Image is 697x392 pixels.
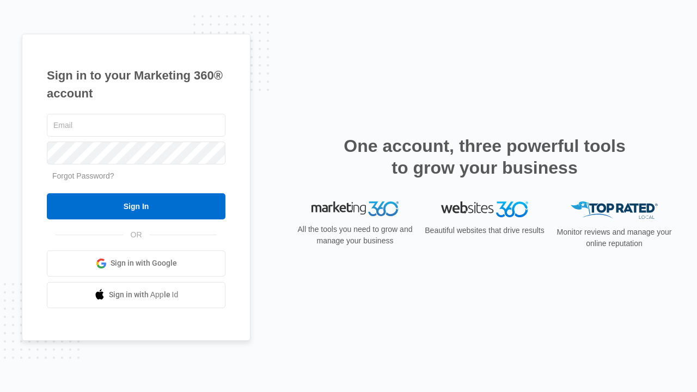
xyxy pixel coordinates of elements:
[47,66,225,102] h1: Sign in to your Marketing 360® account
[553,226,675,249] p: Monitor reviews and manage your online reputation
[109,289,179,301] span: Sign in with Apple Id
[47,250,225,277] a: Sign in with Google
[47,282,225,308] a: Sign in with Apple Id
[311,201,399,217] img: Marketing 360
[571,201,658,219] img: Top Rated Local
[47,114,225,137] input: Email
[47,193,225,219] input: Sign In
[340,135,629,179] h2: One account, three powerful tools to grow your business
[123,229,150,241] span: OR
[294,224,416,247] p: All the tools you need to grow and manage your business
[424,225,546,236] p: Beautiful websites that drive results
[111,258,177,269] span: Sign in with Google
[52,171,114,180] a: Forgot Password?
[441,201,528,217] img: Websites 360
